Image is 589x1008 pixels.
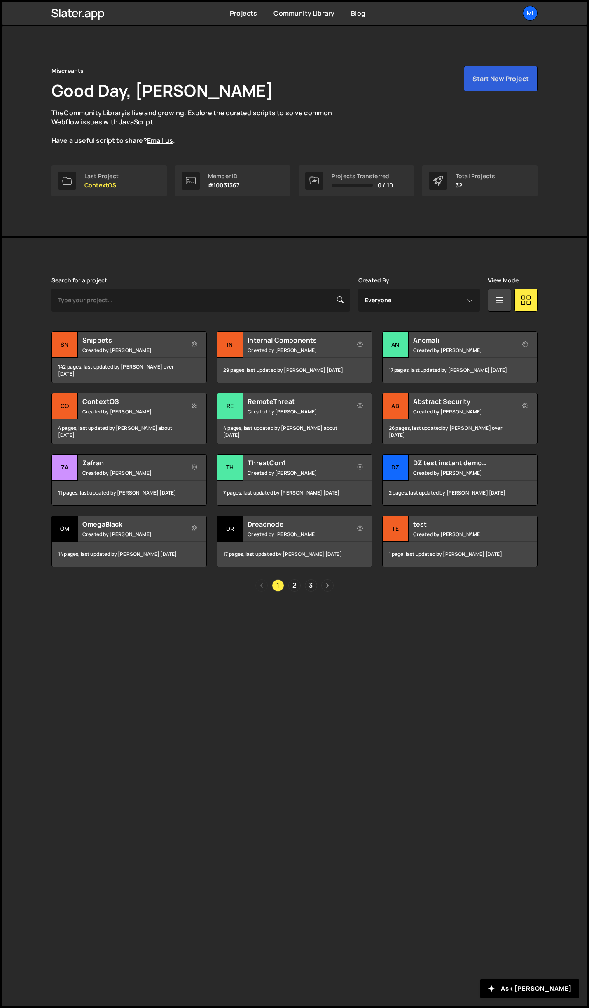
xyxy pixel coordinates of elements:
div: Th [217,455,243,481]
h2: ContextOS [82,397,182,406]
div: 142 pages, last updated by [PERSON_NAME] over [DATE] [52,358,206,383]
h2: RemoteThreat [248,397,347,406]
p: The is live and growing. Explore the curated scripts to solve common Webflow issues with JavaScri... [51,108,348,145]
a: Sn Snippets Created by [PERSON_NAME] 142 pages, last updated by [PERSON_NAME] over [DATE] [51,331,207,383]
div: 14 pages, last updated by [PERSON_NAME] [DATE] [52,542,206,567]
small: Created by [PERSON_NAME] [248,469,347,476]
div: Ab [383,393,409,419]
a: Za Zafran Created by [PERSON_NAME] 11 pages, last updated by [PERSON_NAME] [DATE] [51,454,207,506]
p: 32 [456,182,495,189]
p: ContextOS [84,182,119,189]
a: te test Created by [PERSON_NAME] 1 page, last updated by [PERSON_NAME] [DATE] [382,516,538,567]
div: An [383,332,409,358]
div: Total Projects [456,173,495,180]
div: Dr [217,516,243,542]
div: 2 pages, last updated by [PERSON_NAME] [DATE] [383,481,537,505]
a: Ab Abstract Security Created by [PERSON_NAME] 26 pages, last updated by [PERSON_NAME] over [DATE] [382,393,538,444]
button: Start New Project [464,66,538,91]
div: 26 pages, last updated by [PERSON_NAME] over [DATE] [383,419,537,444]
label: Created By [358,277,390,284]
label: View Mode [488,277,519,284]
a: Community Library [273,9,334,18]
small: Created by [PERSON_NAME] [248,531,347,538]
a: Community Library [64,108,125,117]
div: Member ID [208,173,239,180]
small: Created by [PERSON_NAME] [82,408,182,415]
div: Projects Transferred [332,173,393,180]
div: Za [52,455,78,481]
small: Created by [PERSON_NAME] [413,347,512,354]
a: Dr Dreadnode Created by [PERSON_NAME] 17 pages, last updated by [PERSON_NAME] [DATE] [217,516,372,567]
h1: Good Day, [PERSON_NAME] [51,79,273,102]
small: Created by [PERSON_NAME] [82,531,182,538]
div: 1 page, last updated by [PERSON_NAME] [DATE] [383,542,537,567]
div: Sn [52,332,78,358]
a: In Internal Components Created by [PERSON_NAME] 29 pages, last updated by [PERSON_NAME] [DATE] [217,331,372,383]
h2: ThreatCon1 [248,458,347,467]
h2: Abstract Security [413,397,512,406]
label: Search for a project [51,277,107,284]
a: Page 3 [305,579,317,592]
h2: Snippets [82,336,182,345]
small: Created by [PERSON_NAME] [413,531,512,538]
h2: Dreadnode [248,520,347,529]
a: Projects [230,9,257,18]
div: 17 pages, last updated by [PERSON_NAME] [DATE] [217,542,372,567]
h2: Internal Components [248,336,347,345]
div: Re [217,393,243,419]
a: Next page [321,579,334,592]
h2: Anomali [413,336,512,345]
div: DZ [383,455,409,481]
div: 4 pages, last updated by [PERSON_NAME] about [DATE] [217,419,372,444]
a: Th ThreatCon1 Created by [PERSON_NAME] 7 pages, last updated by [PERSON_NAME] [DATE] [217,454,372,506]
h2: test [413,520,512,529]
small: Created by [PERSON_NAME] [248,408,347,415]
a: Mi [523,6,538,21]
p: #10031367 [208,182,239,189]
a: Om OmegaBlack Created by [PERSON_NAME] 14 pages, last updated by [PERSON_NAME] [DATE] [51,516,207,567]
a: DZ DZ test instant demo (delete later) Created by [PERSON_NAME] 2 pages, last updated by [PERSON_... [382,454,538,506]
div: Last Project [84,173,119,180]
div: te [383,516,409,542]
a: Co ContextOS Created by [PERSON_NAME] 4 pages, last updated by [PERSON_NAME] about [DATE] [51,393,207,444]
h2: OmegaBlack [82,520,182,529]
div: 7 pages, last updated by [PERSON_NAME] [DATE] [217,481,372,505]
h2: Zafran [82,458,182,467]
small: Created by [PERSON_NAME] [82,469,182,476]
div: Om [52,516,78,542]
h2: DZ test instant demo (delete later) [413,458,512,467]
small: Created by [PERSON_NAME] [413,469,512,476]
a: An Anomali Created by [PERSON_NAME] 17 pages, last updated by [PERSON_NAME] [DATE] [382,331,538,383]
button: Ask [PERSON_NAME] [480,979,579,998]
div: 29 pages, last updated by [PERSON_NAME] [DATE] [217,358,372,383]
a: Page 2 [288,579,301,592]
div: Pagination [51,579,538,592]
input: Type your project... [51,289,350,312]
div: 11 pages, last updated by [PERSON_NAME] [DATE] [52,481,206,505]
a: Blog [351,9,365,18]
small: Created by [PERSON_NAME] [413,408,512,415]
span: 0 / 10 [378,182,393,189]
small: Created by [PERSON_NAME] [248,347,347,354]
a: Email us [147,136,173,145]
div: Co [52,393,78,419]
div: Miscreants [51,66,84,76]
div: 17 pages, last updated by [PERSON_NAME] [DATE] [383,358,537,383]
a: Re RemoteThreat Created by [PERSON_NAME] 4 pages, last updated by [PERSON_NAME] about [DATE] [217,393,372,444]
small: Created by [PERSON_NAME] [82,347,182,354]
div: In [217,332,243,358]
div: 4 pages, last updated by [PERSON_NAME] about [DATE] [52,419,206,444]
a: Last Project ContextOS [51,165,167,196]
